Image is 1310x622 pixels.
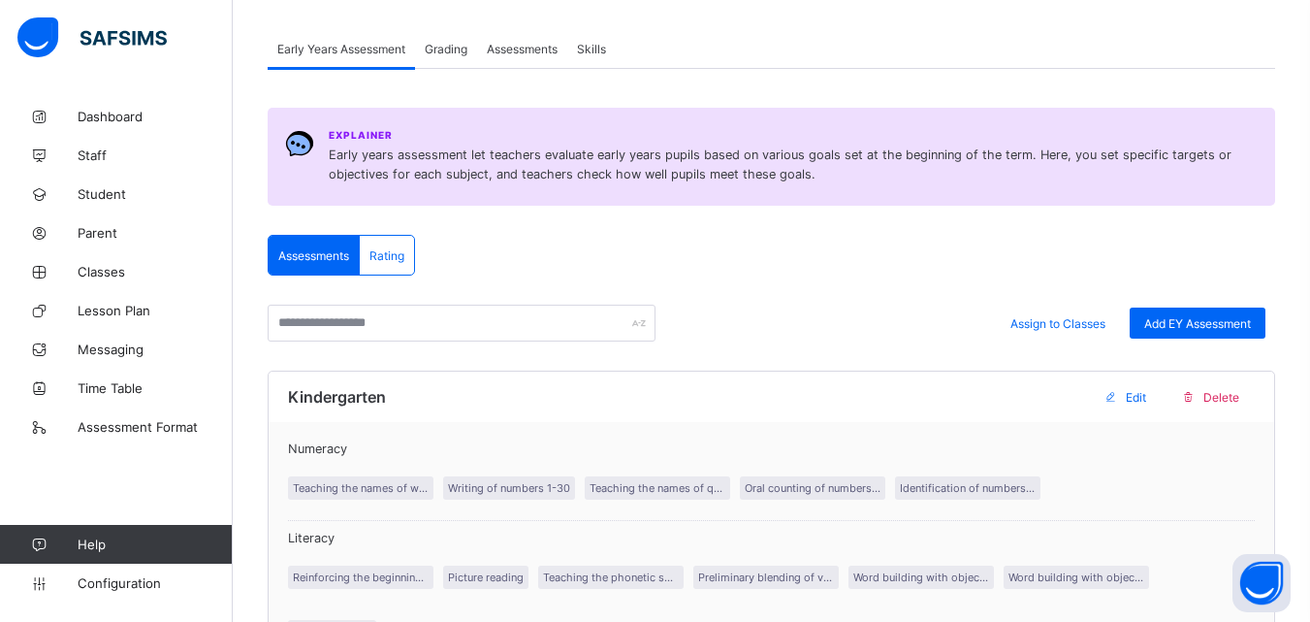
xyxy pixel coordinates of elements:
[848,566,994,589] p: Word building with object box 2 and L.M.A
[1232,554,1291,612] button: Open asap
[277,42,405,56] span: Early Years Assessment
[288,442,1255,456] span: Numeracy
[17,17,167,58] img: safsims
[288,476,433,500] p: Teaching the names of written symbols of power of tens (1, 10,100,1000).
[329,129,393,141] span: Explainer
[740,476,885,500] p: Oral counting of numbers from 1-100
[425,42,467,56] span: Grading
[1126,390,1146,405] span: Edit
[78,225,233,241] span: Parent
[443,476,575,500] p: Writing of numbers 1-30
[278,248,349,263] span: Assessments
[285,129,314,158] img: Chat.054c5d80b312491b9f15f6fadeacdca6.svg
[1203,390,1239,405] span: Delete
[78,303,233,318] span: Lesson Plan
[1004,566,1149,589] p: Word building with object box 1 and L.M.A
[585,476,730,500] p: Teaching the names of quantities of power of tens (1, 10,100,1000)
[577,42,606,56] span: Skills
[288,387,386,407] span: Kindergarten
[443,566,528,589] p: Picture reading
[288,531,1255,545] span: Literacy
[78,380,233,396] span: Time Table
[895,476,1040,500] p: Identification of numbers from 1-30 with exploring secondary color ( green, orange and purple) an...
[78,419,233,435] span: Assessment Format
[1010,316,1105,331] span: Assign to Classes
[329,146,1258,184] span: Early years assessment let teachers evaluate early years pupils based on various goals set at the...
[78,575,232,591] span: Configuration
[78,186,233,202] span: Student
[538,566,684,589] p: Teaching the phonetic sounds
[78,342,233,357] span: Messaging
[78,264,233,279] span: Classes
[78,147,233,163] span: Staff
[487,42,558,56] span: Assessments
[1144,316,1251,331] span: Add EY Assessment
[693,566,839,589] p: Preliminary blending of vowel and consonant sounds ( Two-letter words)s
[288,566,433,589] p: Reinforcing the beginning, middle and ending sounds. ( I-spy game level 1-4)
[78,109,233,124] span: Dashboard
[78,537,232,552] span: Help
[369,248,404,263] span: Rating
